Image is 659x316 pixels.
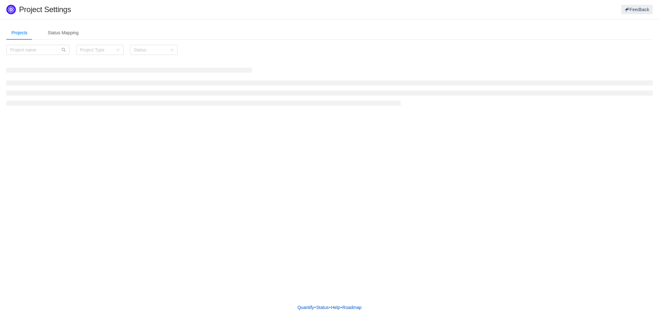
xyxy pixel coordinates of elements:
h1: Project Settings [19,5,394,14]
span: • [329,305,331,310]
i: icon: down [170,48,174,52]
div: Projects [6,26,33,40]
input: Project name [6,45,70,55]
img: Quantify [6,5,16,14]
a: Quantify [297,303,314,312]
button: Feedback [621,5,653,14]
div: Status [134,47,167,53]
span: • [340,305,342,310]
span: • [314,305,316,310]
i: icon: search [61,48,66,52]
div: Project Type [80,47,113,53]
div: Status Mapping [43,26,84,40]
i: icon: down [116,48,120,52]
a: Help [331,303,340,312]
a: Roadmap [342,303,362,312]
a: Status [316,303,329,312]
